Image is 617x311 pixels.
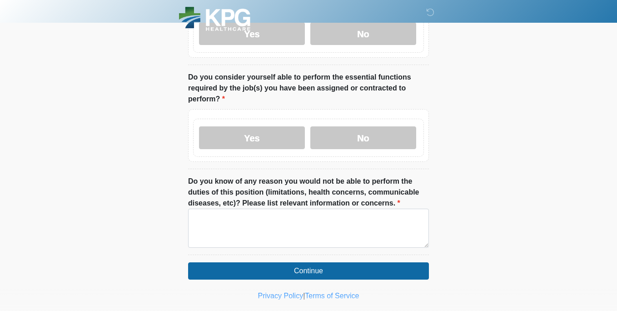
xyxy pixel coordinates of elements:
[179,7,250,31] img: KPG Healthcare Logo
[188,262,429,280] button: Continue
[188,72,429,105] label: Do you consider yourself able to perform the essential functions required by the job(s) you have ...
[258,292,304,300] a: Privacy Policy
[303,292,305,300] a: |
[199,126,305,149] label: Yes
[310,126,416,149] label: No
[305,292,359,300] a: Terms of Service
[188,176,429,209] label: Do you know of any reason you would not be able to perform the duties of this position (limitatio...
